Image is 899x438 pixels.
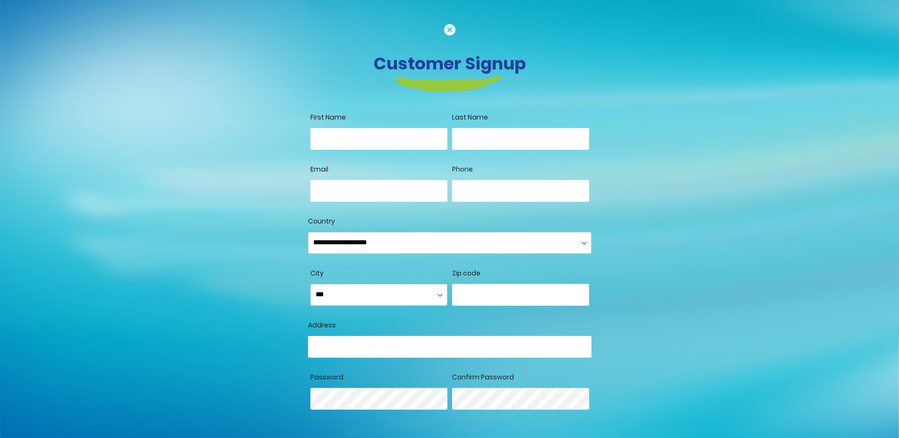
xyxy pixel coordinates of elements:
span: Address [308,320,336,330]
h3: Customer Signup [188,53,712,74]
span: Confirm Password [452,372,514,382]
span: First Name [310,112,346,122]
span: Last Name [452,112,488,122]
span: Phone [452,164,473,174]
span: Zip code [452,268,480,278]
span: Password [310,372,343,382]
img: login-heading-border.png [395,76,504,92]
span: Country [308,216,335,226]
img: cancel [444,24,455,35]
span: Email [310,164,328,174]
span: City [310,268,324,278]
